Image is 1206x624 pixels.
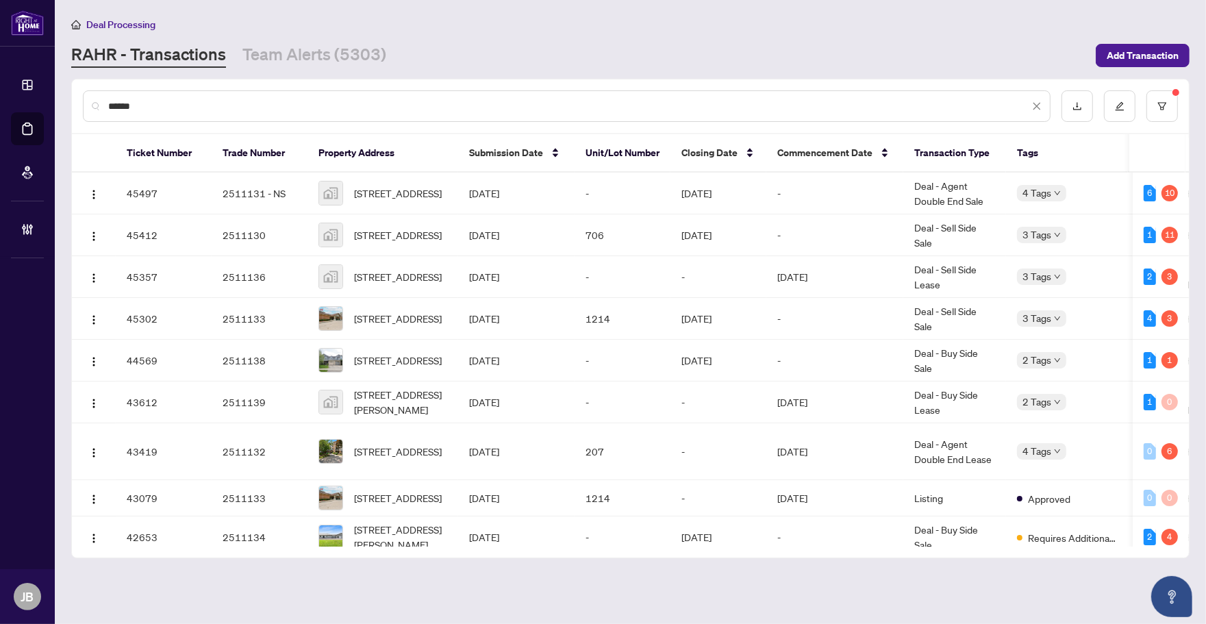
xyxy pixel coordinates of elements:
span: down [1054,232,1061,238]
span: 2 Tags [1022,394,1051,410]
td: Deal - Sell Side Sale [903,214,1006,256]
button: Add Transaction [1096,44,1190,67]
button: Logo [83,440,105,462]
td: 42653 [116,516,212,558]
div: 0 [1161,394,1178,410]
img: Logo [88,398,99,409]
td: 2511138 [212,340,307,382]
span: Deal Processing [86,18,155,31]
span: Commencement Date [777,145,872,160]
span: [STREET_ADDRESS] [354,490,442,506]
div: 0 [1144,443,1156,460]
span: Add Transaction [1107,45,1179,66]
span: 3 Tags [1022,310,1051,326]
img: thumbnail-img [319,390,342,414]
img: Logo [88,356,99,367]
td: 1214 [575,298,670,340]
td: - [670,382,766,423]
div: 1 [1144,352,1156,369]
td: Deal - Buy Side Lease [903,382,1006,423]
td: [DATE] [458,173,575,214]
td: 2511134 [212,516,307,558]
img: Logo [88,494,99,505]
td: - [766,214,903,256]
img: thumbnail-img [319,265,342,288]
button: Logo [83,487,105,509]
a: Team Alerts (5303) [242,43,386,68]
td: - [575,382,670,423]
th: Property Address [307,134,458,173]
td: 2511136 [212,256,307,298]
img: Logo [88,314,99,325]
img: thumbnail-img [319,182,342,205]
div: 11 [1161,227,1178,243]
th: Submission Date [458,134,575,173]
td: [DATE] [458,423,575,480]
td: - [575,516,670,558]
td: 45357 [116,256,212,298]
button: download [1061,90,1093,122]
img: thumbnail-img [319,486,342,510]
td: - [766,298,903,340]
img: thumbnail-img [319,525,342,549]
span: JB [21,587,34,606]
div: 10 [1161,185,1178,201]
span: down [1054,357,1061,364]
button: edit [1104,90,1135,122]
span: 4 Tags [1022,185,1051,201]
td: Listing [903,480,1006,516]
td: [DATE] [670,214,766,256]
td: - [766,173,903,214]
td: - [766,516,903,558]
button: Logo [83,391,105,413]
span: 4 Tags [1022,443,1051,459]
span: 3 Tags [1022,227,1051,242]
div: 2 [1144,529,1156,545]
td: 2511133 [212,480,307,516]
button: Open asap [1151,576,1192,617]
td: - [575,256,670,298]
span: [STREET_ADDRESS][PERSON_NAME][PERSON_NAME] [354,522,447,552]
td: - [766,340,903,382]
th: Unit/Lot Number [575,134,670,173]
td: 706 [575,214,670,256]
td: [DATE] [766,256,903,298]
img: thumbnail-img [319,349,342,372]
span: Submission Date [469,145,543,160]
span: 2 Tags [1022,352,1051,368]
button: Logo [83,266,105,288]
td: [DATE] [766,480,903,516]
th: Tags [1006,134,1128,173]
button: Logo [83,526,105,548]
th: Ticket Number [116,134,212,173]
img: thumbnail-img [319,307,342,330]
div: 0 [1161,490,1178,506]
td: 2511130 [212,214,307,256]
span: download [1072,101,1082,111]
td: 45497 [116,173,212,214]
span: down [1054,315,1061,322]
span: down [1054,448,1061,455]
span: 3 Tags [1022,269,1051,284]
div: 3 [1161,269,1178,285]
div: 1 [1144,227,1156,243]
td: [DATE] [458,516,575,558]
span: down [1054,190,1061,197]
span: [STREET_ADDRESS] [354,186,442,201]
td: [DATE] [670,340,766,382]
div: 4 [1144,310,1156,327]
span: [STREET_ADDRESS] [354,227,442,242]
button: Logo [83,308,105,329]
td: Deal - Sell Side Sale [903,298,1006,340]
td: [DATE] [670,173,766,214]
div: 6 [1161,443,1178,460]
td: Deal - Buy Side Sale [903,340,1006,382]
td: Deal - Agent Double End Sale [903,173,1006,214]
span: Requires Additional Docs [1028,530,1117,545]
td: - [670,256,766,298]
td: 2511139 [212,382,307,423]
div: 2 [1144,269,1156,285]
th: Trade Number [212,134,307,173]
th: Transaction Type [903,134,1006,173]
td: Deal - Sell Side Lease [903,256,1006,298]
